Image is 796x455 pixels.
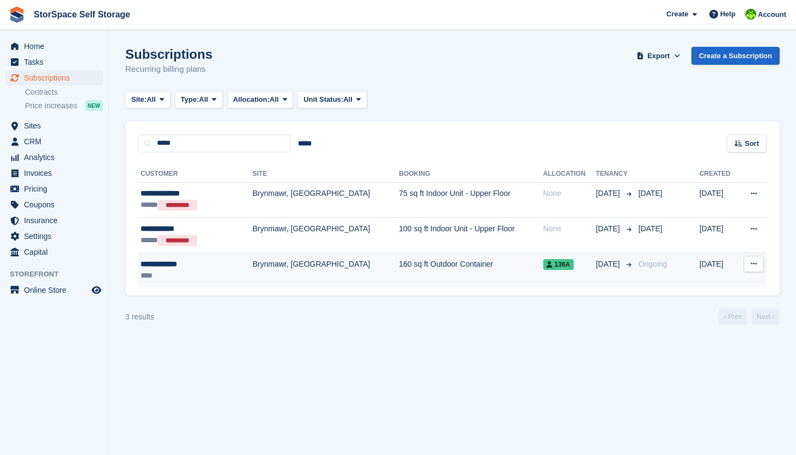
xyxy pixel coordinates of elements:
[5,213,103,228] a: menu
[399,253,543,287] td: 160 sq ft Outdoor Container
[639,224,663,233] span: [DATE]
[745,9,756,20] img: paul catt
[270,94,279,105] span: All
[5,150,103,165] a: menu
[543,165,596,183] th: Allocation
[700,165,738,183] th: Created
[24,134,89,149] span: CRM
[24,282,89,298] span: Online Store
[5,134,103,149] a: menu
[24,54,89,70] span: Tasks
[9,7,25,23] img: stora-icon-8386f47178a22dfd0bd8f6a31ec36ba5ce8667c1dd55bd0f319d3a0aa187defe.svg
[758,9,786,20] span: Account
[125,91,171,109] button: Site: All
[24,150,89,165] span: Analytics
[175,91,223,109] button: Type: All
[25,100,103,112] a: Price increases NEW
[253,165,399,183] th: Site
[5,229,103,244] a: menu
[716,309,782,325] nav: Page
[24,118,89,133] span: Sites
[24,70,89,85] span: Subscriptions
[24,244,89,260] span: Capital
[543,223,596,235] div: None
[543,188,596,199] div: None
[303,94,343,105] span: Unit Status:
[343,94,353,105] span: All
[181,94,199,105] span: Type:
[745,138,759,149] span: Sort
[25,101,77,111] span: Price increases
[700,182,738,218] td: [DATE]
[751,309,780,325] a: Next
[596,259,622,270] span: [DATE]
[125,47,212,62] h1: Subscriptions
[596,223,622,235] span: [DATE]
[5,54,103,70] a: menu
[647,51,670,62] span: Export
[639,260,667,268] span: Ongoing
[700,218,738,253] td: [DATE]
[700,253,738,287] td: [DATE]
[666,9,688,20] span: Create
[253,253,399,287] td: Brynmawr, [GEOGRAPHIC_DATA]
[253,218,399,253] td: Brynmawr, [GEOGRAPHIC_DATA]
[24,165,89,181] span: Invoices
[635,47,683,65] button: Export
[639,189,663,198] span: [DATE]
[691,47,780,65] a: Create a Subscription
[10,269,108,280] span: Storefront
[5,70,103,85] a: menu
[85,100,103,111] div: NEW
[147,94,156,105] span: All
[199,94,208,105] span: All
[24,213,89,228] span: Insurance
[25,87,103,97] a: Contracts
[24,197,89,212] span: Coupons
[5,118,103,133] a: menu
[543,259,574,270] span: 136a
[5,282,103,298] a: menu
[399,218,543,253] td: 100 sq ft Indoor Unit - Upper Floor
[29,5,135,23] a: StorSpace Self Storage
[399,165,543,183] th: Booking
[297,91,367,109] button: Unit Status: All
[24,229,89,244] span: Settings
[5,39,103,54] a: menu
[138,165,253,183] th: Customer
[233,94,270,105] span: Allocation:
[125,311,154,323] div: 3 results
[5,197,103,212] a: menu
[131,94,147,105] span: Site:
[5,165,103,181] a: menu
[5,244,103,260] a: menu
[253,182,399,218] td: Brynmawr, [GEOGRAPHIC_DATA]
[596,165,634,183] th: Tenancy
[227,91,294,109] button: Allocation: All
[125,63,212,76] p: Recurring billing plans
[596,188,622,199] span: [DATE]
[720,9,736,20] span: Help
[719,309,747,325] a: Previous
[24,181,89,196] span: Pricing
[5,181,103,196] a: menu
[24,39,89,54] span: Home
[90,284,103,297] a: Preview store
[399,182,543,218] td: 75 sq ft Indoor Unit - Upper Floor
